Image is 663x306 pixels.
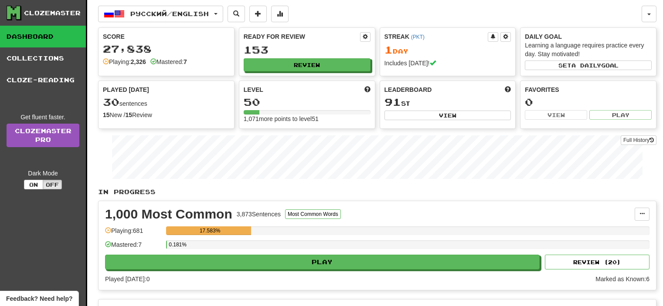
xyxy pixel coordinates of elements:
button: Review [244,58,371,71]
span: Level [244,85,263,94]
div: New / Review [103,111,230,119]
div: 50 [244,97,371,108]
div: 27,838 [103,44,230,54]
div: 1,071 more points to level 51 [244,114,371,123]
a: (PKT) [411,34,425,40]
button: Most Common Words [285,209,341,219]
span: Played [DATE] [103,85,149,94]
button: More stats [271,6,289,22]
button: Seta dailygoal [525,61,652,70]
div: Playing: [103,57,146,66]
button: View [525,110,587,120]
button: Search sentences [228,6,245,22]
span: Open feedback widget [6,294,72,303]
div: Dark Mode [7,169,79,178]
div: Clozemaster [24,9,81,17]
div: sentences [103,97,230,108]
div: Day [384,44,511,56]
div: 1,000 Most Common [105,208,232,221]
span: 30 [103,96,119,108]
div: Mastered: [150,57,187,66]
div: 3,873 Sentences [237,210,281,219]
span: a daily [571,62,601,68]
div: 17.583% [169,226,251,235]
div: Get fluent faster. [7,113,79,121]
button: Play [589,110,652,120]
p: In Progress [98,188,656,196]
strong: 15 [103,111,110,118]
button: Full History [621,135,656,145]
div: Favorites [525,85,652,94]
button: Русский/English [98,6,223,22]
span: 91 [384,96,401,108]
button: Review (20) [545,255,649,269]
div: Playing: 681 [105,226,162,241]
strong: 2,326 [131,58,146,65]
span: This week in points, UTC [505,85,511,94]
div: Daily Goal [525,32,652,41]
strong: 15 [125,111,132,118]
span: Русский / English [130,10,209,17]
div: 0 [525,97,652,108]
a: ClozemasterPro [7,124,79,147]
div: Score [103,32,230,41]
button: Off [43,180,62,189]
div: Ready for Review [244,32,360,41]
span: Played [DATE]: 0 [105,276,150,282]
div: Streak [384,32,488,41]
div: Learning a language requires practice every day. Stay motivated! [525,41,652,58]
button: Play [105,255,540,269]
button: View [384,111,511,120]
button: Add sentence to collection [249,6,267,22]
div: Mastered: 7 [105,240,162,255]
div: Marked as Known: 6 [595,275,649,283]
div: Includes [DATE]! [384,59,511,67]
span: 1 [384,44,393,56]
span: Leaderboard [384,85,432,94]
button: On [24,180,43,189]
span: Score more points to level up [364,85,371,94]
div: st [384,97,511,108]
strong: 7 [184,58,187,65]
div: 153 [244,44,371,55]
